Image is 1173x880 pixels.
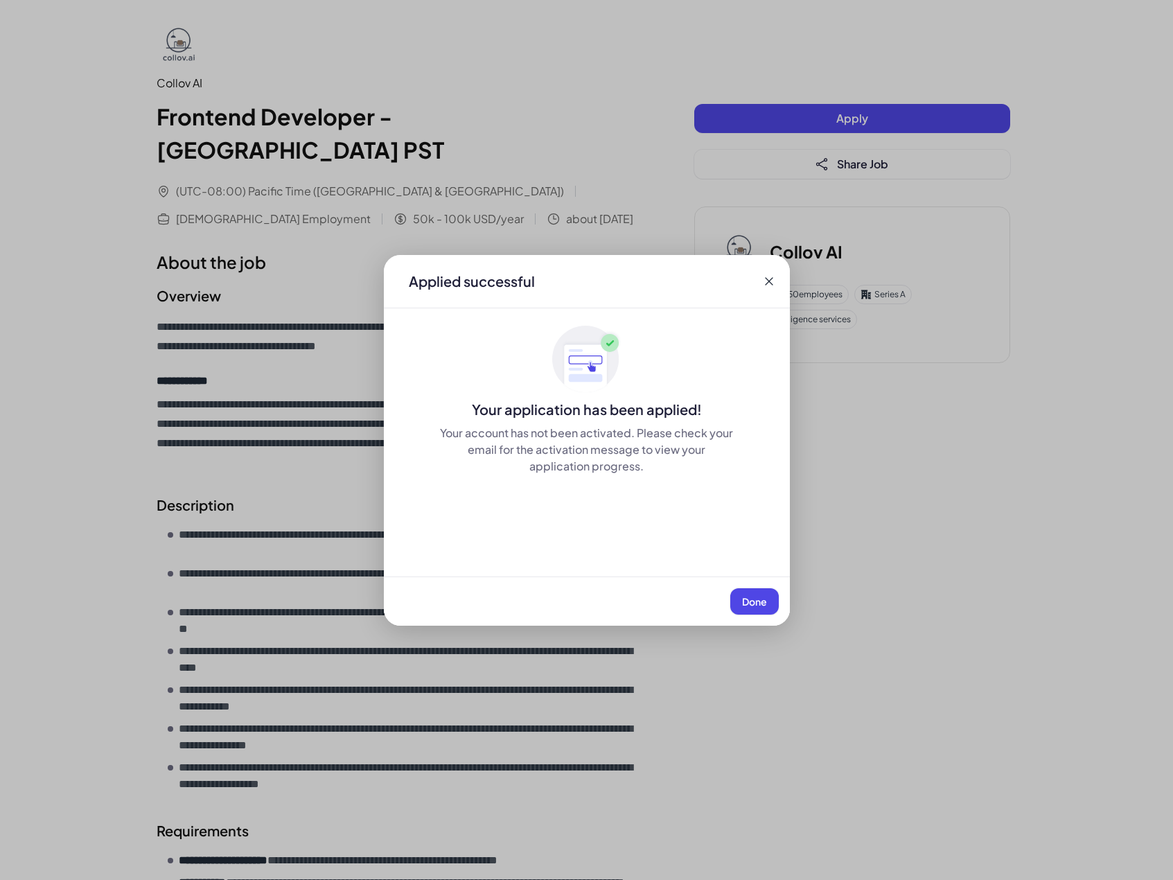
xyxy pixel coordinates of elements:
[742,595,767,608] span: Done
[439,425,734,475] div: Your account has not been activated. Please check your email for the activation message to view y...
[409,272,535,291] div: Applied successful
[384,400,790,419] div: Your application has been applied!
[730,588,779,615] button: Done
[552,325,621,394] img: ApplyedMaskGroup3.svg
